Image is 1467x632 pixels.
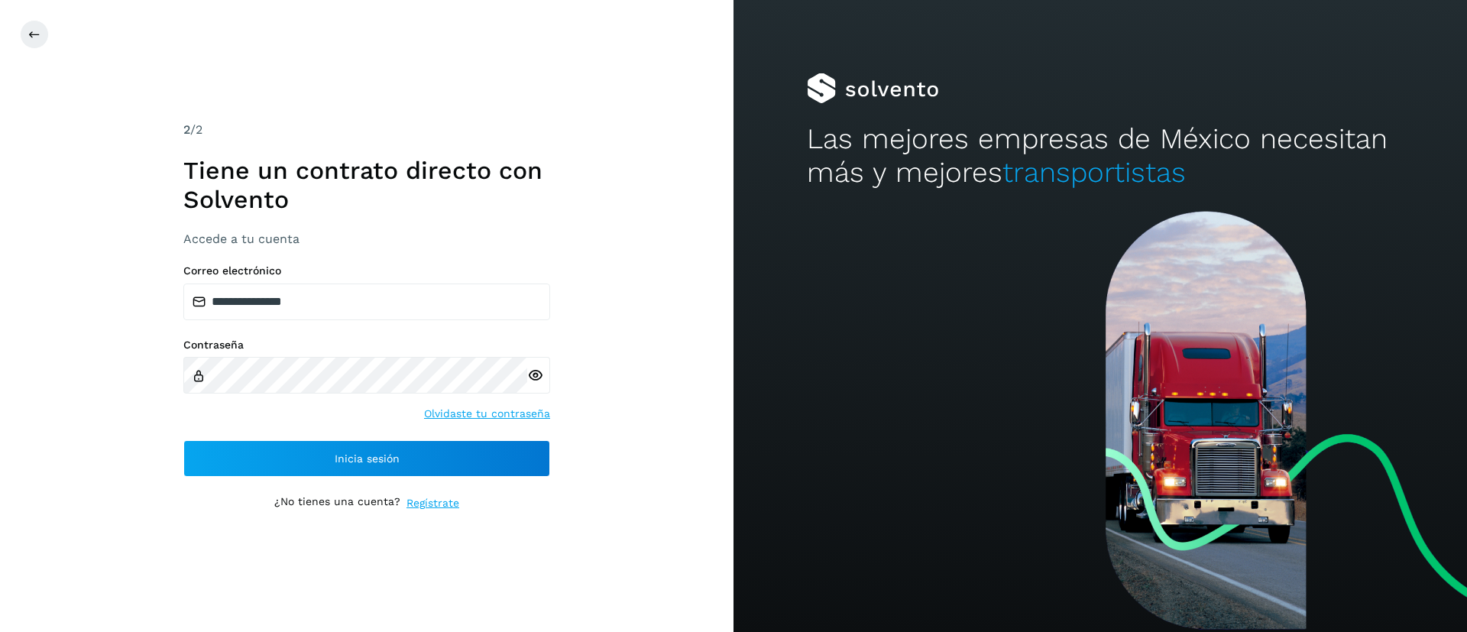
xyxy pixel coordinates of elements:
span: Inicia sesión [335,453,400,464]
span: 2 [183,122,190,137]
p: ¿No tienes una cuenta? [274,495,400,511]
label: Correo electrónico [183,264,550,277]
h3: Accede a tu cuenta [183,232,550,246]
a: Olvidaste tu contraseña [424,406,550,422]
label: Contraseña [183,339,550,352]
h1: Tiene un contrato directo con Solvento [183,156,550,215]
span: transportistas [1002,156,1186,189]
h2: Las mejores empresas de México necesitan más y mejores [807,122,1394,190]
button: Inicia sesión [183,440,550,477]
div: /2 [183,121,550,139]
a: Regístrate [406,495,459,511]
